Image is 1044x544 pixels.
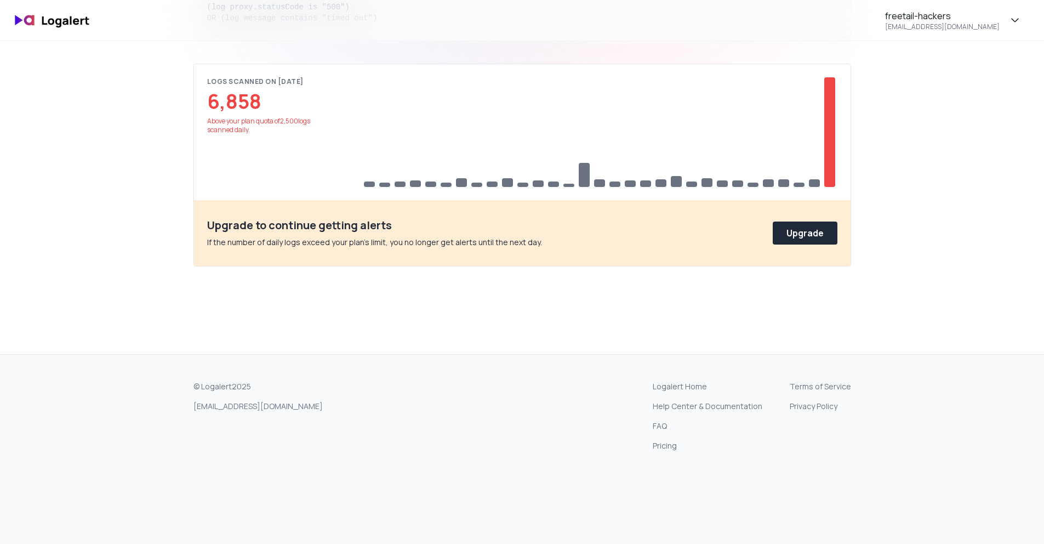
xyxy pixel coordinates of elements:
a: Help Center & Documentation [653,401,762,412]
div: Upgrade [786,226,824,240]
a: Privacy Policy [790,401,851,412]
div: freetail-hackers [885,9,951,22]
div: © Logalert 2025 [193,381,323,392]
a: Pricing [653,440,762,451]
span: If the number of daily logs exceed your plan's limit, you no longer get alerts until the next day. [207,237,542,247]
div: [EMAIL_ADDRESS][DOMAIN_NAME] [885,22,1000,31]
button: Upgrade [773,222,837,245]
div: 6,858 [207,90,326,112]
a: FAQ [653,421,762,432]
div: Logs scanned on [DATE] [207,77,326,86]
img: logo [9,8,96,33]
a: [EMAIL_ADDRESS][DOMAIN_NAME] [193,401,323,412]
button: freetail-hackers[EMAIL_ADDRESS][DOMAIN_NAME] [871,4,1035,36]
div: Above your plan quota of 2,500 logs scanned daily. [207,117,326,134]
a: Logalert Home [653,381,762,392]
span: Upgrade to continue getting alerts [207,218,392,233]
a: Terms of Service [790,381,851,392]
